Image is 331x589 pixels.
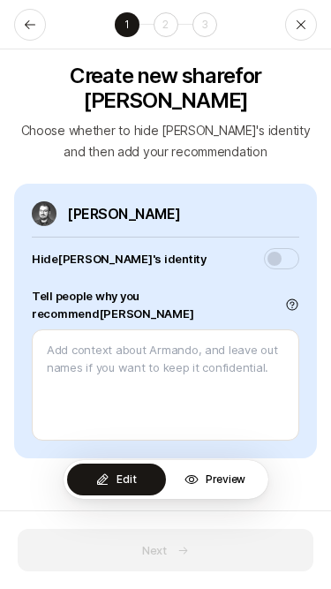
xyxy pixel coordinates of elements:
p: 3 [201,17,208,33]
button: Preview [166,464,265,495]
p: Hide [PERSON_NAME] 's identity [32,250,207,268]
p: 1 [124,17,130,33]
p: Choose whether to hide [PERSON_NAME]'s identity and then add your recommendation [14,120,317,162]
p: Edit [117,472,136,487]
button: Edit [67,464,166,495]
p: Create new share for [PERSON_NAME] [14,64,317,113]
p: [PERSON_NAME] [67,202,181,225]
label: Tell people why you recommend [PERSON_NAME] [32,287,285,322]
p: 2 [162,17,169,33]
img: d4a188bc_c7e5_4631_95bd_67dec06ec826.jpg [32,201,56,226]
p: Preview [206,472,245,487]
